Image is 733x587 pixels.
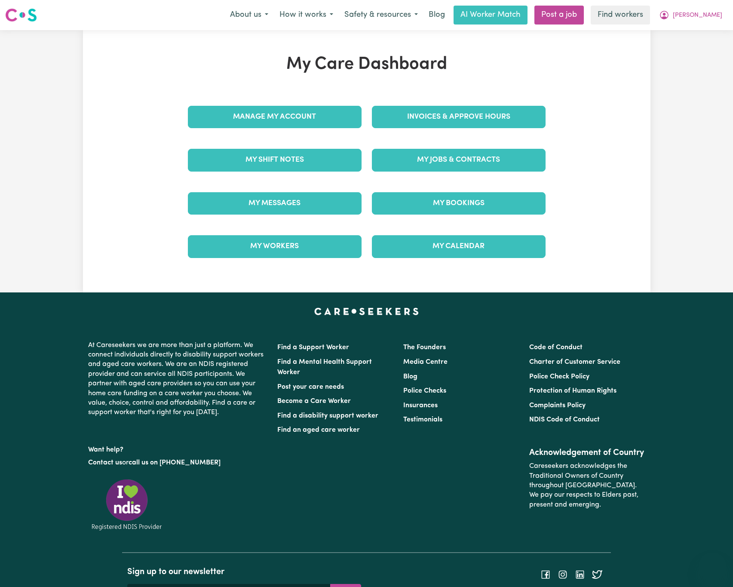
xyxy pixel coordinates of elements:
a: Police Check Policy [529,373,589,380]
a: My Bookings [372,192,546,215]
a: Protection of Human Rights [529,387,616,394]
a: Post a job [534,6,584,25]
span: [PERSON_NAME] [673,11,722,20]
a: Find a disability support worker [277,412,378,419]
a: Careseekers home page [314,308,419,315]
a: Follow Careseekers on Twitter [592,571,602,578]
a: NDIS Code of Conduct [529,416,600,423]
button: My Account [653,6,728,24]
button: Safety & resources [339,6,423,24]
a: Insurances [403,402,438,409]
a: My Jobs & Contracts [372,149,546,171]
button: How it works [274,6,339,24]
a: Invoices & Approve Hours [372,106,546,128]
a: Media Centre [403,359,448,366]
iframe: Button to launch messaging window [699,553,726,580]
a: Become a Care Worker [277,398,351,405]
a: Blog [403,373,417,380]
img: Registered NDIS provider [88,478,166,532]
a: AI Worker Match [454,6,528,25]
a: Blog [423,6,450,25]
p: Careseekers acknowledges the Traditional Owners of Country throughout [GEOGRAPHIC_DATA]. We pay o... [529,458,645,513]
a: Contact us [88,459,122,466]
h2: Acknowledgement of Country [529,448,645,458]
a: The Founders [403,344,446,351]
a: Police Checks [403,387,446,394]
a: call us on [PHONE_NUMBER] [129,459,221,466]
a: Testimonials [403,416,442,423]
a: Post your care needs [277,384,344,390]
a: My Calendar [372,235,546,258]
a: Manage My Account [188,106,362,128]
a: Follow Careseekers on Instagram [558,571,568,578]
a: Complaints Policy [529,402,586,409]
p: Want help? [88,442,267,455]
p: or [88,455,267,471]
h1: My Care Dashboard [183,54,551,75]
a: Find a Mental Health Support Worker [277,359,372,376]
p: At Careseekers we are more than just a platform. We connect individuals directly to disability su... [88,337,267,421]
button: About us [224,6,274,24]
h2: Sign up to our newsletter [127,567,361,577]
a: My Shift Notes [188,149,362,171]
a: Follow Careseekers on Facebook [540,571,551,578]
a: My Messages [188,192,362,215]
a: Find an aged care worker [277,427,360,433]
a: Careseekers logo [5,5,37,25]
a: Follow Careseekers on LinkedIn [575,571,585,578]
a: Find a Support Worker [277,344,349,351]
img: Careseekers logo [5,7,37,23]
a: Charter of Customer Service [529,359,620,366]
a: Code of Conduct [529,344,583,351]
a: Find workers [591,6,650,25]
a: My Workers [188,235,362,258]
